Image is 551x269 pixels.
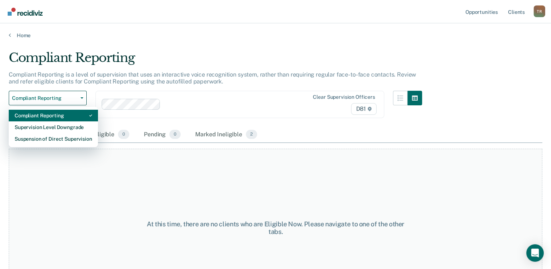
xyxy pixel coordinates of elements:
div: At this time, there are no clients who are Eligible Now. Please navigate to one of the other tabs. [142,220,409,236]
div: Supervision Level Downgrade [15,121,92,133]
span: 0 [169,130,181,139]
div: T R [534,5,545,17]
img: Recidiviz [8,8,43,16]
a: Home [9,32,542,39]
div: Clear supervision officers [313,94,375,100]
div: Compliant Reporting [9,50,422,71]
span: 0 [118,130,129,139]
div: Suspension of Direct Supervision [15,133,92,145]
div: Compliant Reporting [15,110,92,121]
button: Profile dropdown button [534,5,545,17]
div: Marked Ineligible2 [194,127,259,143]
button: Compliant Reporting [9,91,87,105]
span: Compliant Reporting [12,95,78,101]
span: 2 [246,130,257,139]
div: Pending0 [142,127,182,143]
div: Almost Eligible0 [72,127,131,143]
p: Compliant Reporting is a level of supervision that uses an interactive voice recognition system, ... [9,71,416,85]
div: Open Intercom Messenger [526,244,544,262]
span: D81 [351,103,376,115]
